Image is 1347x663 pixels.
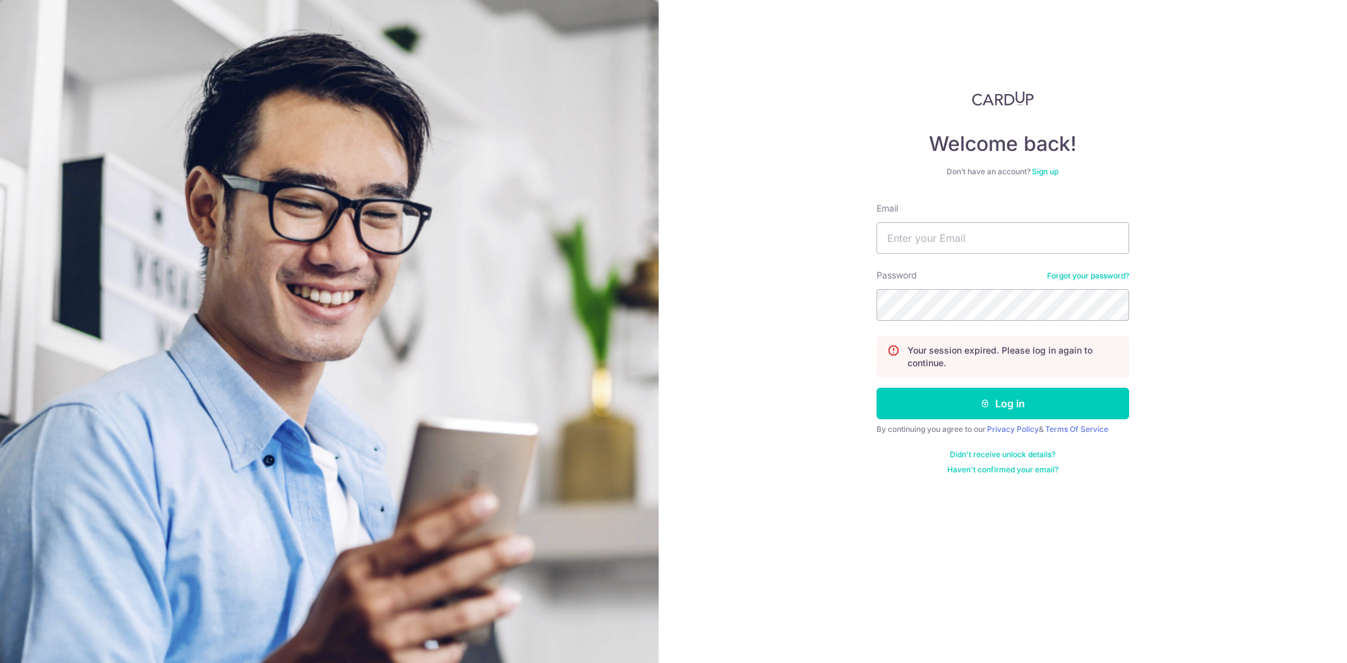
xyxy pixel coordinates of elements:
a: Forgot your password? [1047,271,1129,281]
label: Email [877,202,898,215]
button: Log in [877,388,1129,419]
label: Password [877,269,917,282]
a: Privacy Policy [987,424,1039,434]
a: Didn't receive unlock details? [950,450,1055,460]
p: Your session expired. Please log in again to continue. [907,344,1118,369]
a: Haven't confirmed your email? [947,465,1058,475]
h4: Welcome back! [877,131,1129,157]
div: By continuing you agree to our & [877,424,1129,434]
input: Enter your Email [877,222,1129,254]
div: Don’t have an account? [877,167,1129,177]
img: CardUp Logo [972,91,1034,106]
a: Sign up [1032,167,1058,176]
a: Terms Of Service [1045,424,1108,434]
